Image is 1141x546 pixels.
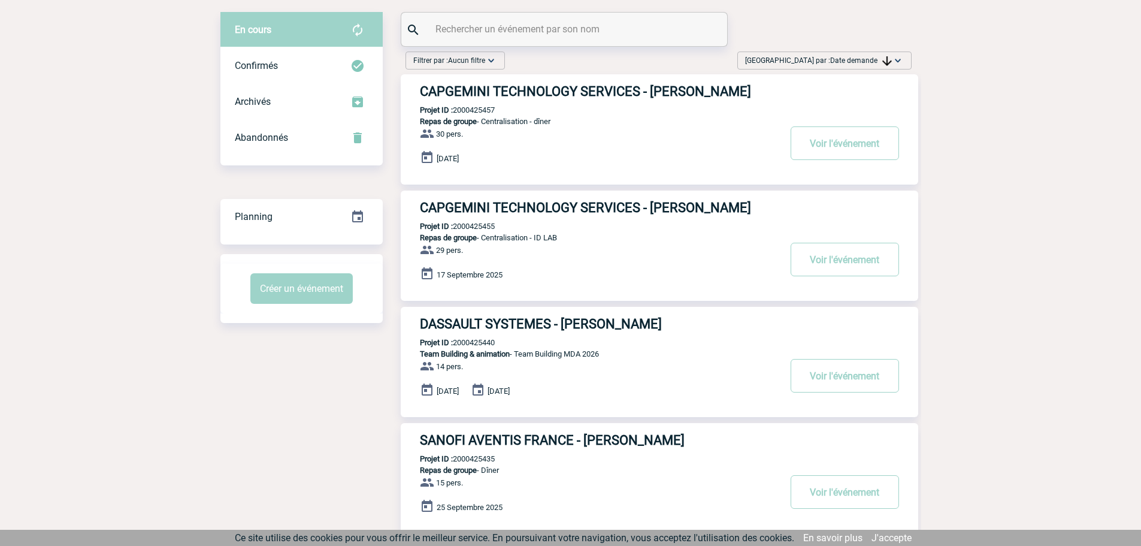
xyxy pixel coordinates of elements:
input: Rechercher un événement par son nom [432,20,699,38]
h3: CAPGEMINI TECHNOLOGY SERVICES - [PERSON_NAME] [420,84,779,99]
div: Retrouvez ici tous vos évènements avant confirmation [220,12,383,48]
img: baseline_expand_more_white_24dp-b.png [485,55,497,67]
img: arrow_downward.png [882,56,892,66]
span: Abandonnés [235,132,288,143]
a: SANOFI AVENTIS FRANCE - [PERSON_NAME] [401,433,918,448]
button: Créer un événement [250,273,353,304]
span: Aucun filtre [448,56,485,65]
span: 30 pers. [436,129,463,138]
b: Projet ID : [420,222,453,231]
span: 15 pers. [436,478,463,487]
span: Planning [235,211,273,222]
b: Projet ID : [420,454,453,463]
a: J'accepte [871,532,912,544]
button: Voir l'événement [791,126,899,160]
button: Voir l'événement [791,359,899,393]
a: Planning [220,198,383,234]
h3: SANOFI AVENTIS FRANCE - [PERSON_NAME] [420,433,779,448]
p: 2000425457 [401,105,495,114]
p: - Dîner [401,466,779,475]
span: 17 Septembre 2025 [437,270,503,279]
b: Projet ID : [420,338,453,347]
img: baseline_expand_more_white_24dp-b.png [892,55,904,67]
span: 29 pers. [436,246,463,255]
span: [DATE] [488,387,510,396]
a: En savoir plus [803,532,862,544]
p: 2000425440 [401,338,495,347]
span: Ce site utilise des cookies pour vous offrir le meilleur service. En poursuivant votre navigation... [235,532,794,544]
h3: DASSAULT SYSTEMES - [PERSON_NAME] [420,316,779,331]
span: Repas de groupe [420,466,477,475]
span: [GEOGRAPHIC_DATA] par : [745,55,892,67]
a: DASSAULT SYSTEMES - [PERSON_NAME] [401,316,918,331]
span: [DATE] [437,387,459,396]
span: 25 Septembre 2025 [437,503,503,512]
span: 14 pers. [436,362,463,371]
span: Team Building & animation [420,349,510,358]
p: 2000425435 [401,454,495,463]
h3: CAPGEMINI TECHNOLOGY SERVICES - [PERSON_NAME] [420,200,779,215]
p: - Centralisation - dîner [401,117,779,126]
span: Archivés [235,96,271,107]
span: Repas de groupe [420,233,477,242]
b: Projet ID : [420,105,453,114]
span: Repas de groupe [420,117,477,126]
p: 2000425455 [401,222,495,231]
button: Voir l'événement [791,475,899,509]
div: Retrouvez ici tous vos événements organisés par date et état d'avancement [220,199,383,235]
span: Confirmés [235,60,278,71]
a: CAPGEMINI TECHNOLOGY SERVICES - [PERSON_NAME] [401,200,918,215]
p: - Centralisation - ID LAB [401,233,779,242]
span: Filtrer par : [413,55,485,67]
span: Date demande [830,56,892,65]
p: - Team Building MDA 2026 [401,349,779,358]
button: Voir l'événement [791,243,899,276]
a: CAPGEMINI TECHNOLOGY SERVICES - [PERSON_NAME] [401,84,918,99]
div: Retrouvez ici tous vos événements annulés [220,120,383,156]
span: En cours [235,24,271,35]
span: [DATE] [437,154,459,163]
div: Retrouvez ici tous les événements que vous avez décidé d'archiver [220,84,383,120]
